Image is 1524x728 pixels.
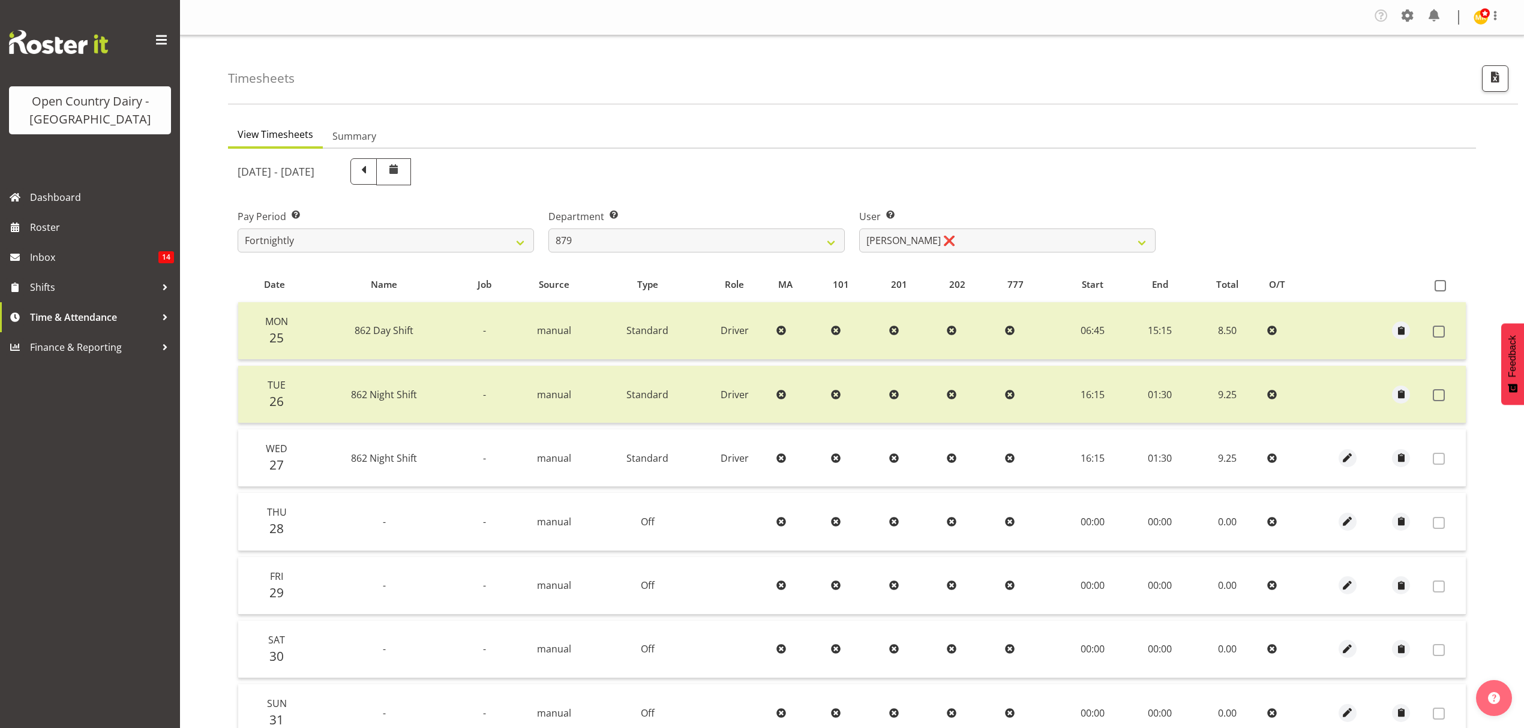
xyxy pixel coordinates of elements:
[158,251,174,263] span: 14
[518,278,590,291] div: Source
[265,315,288,328] span: Mon
[483,324,486,337] span: -
[1127,302,1193,360] td: 15:15
[9,30,108,54] img: Rosterit website logo
[483,706,486,720] span: -
[332,129,376,143] span: Summary
[383,579,386,592] span: -
[1058,493,1127,550] td: 00:00
[266,442,287,455] span: Wed
[269,584,284,601] span: 29
[1007,278,1052,291] div: 777
[1127,366,1193,423] td: 01:30
[721,452,749,465] span: Driver
[548,209,845,224] label: Department
[30,338,156,356] span: Finance & Reporting
[351,388,417,401] span: 862 Night Shift
[30,308,156,326] span: Time & Attendance
[30,218,174,236] span: Roster
[1269,278,1313,291] div: O/T
[30,248,158,266] span: Inbox
[483,642,486,655] span: -
[267,506,287,519] span: Thu
[228,71,295,85] h4: Timesheets
[859,209,1156,224] label: User
[1507,335,1518,377] span: Feedback
[1193,557,1262,615] td: 0.00
[778,278,819,291] div: MA
[537,642,571,655] span: manual
[1193,366,1262,423] td: 9.25
[1127,493,1193,550] td: 00:00
[383,706,386,720] span: -
[1058,621,1127,678] td: 00:00
[464,278,504,291] div: Job
[383,642,386,655] span: -
[537,706,571,720] span: manual
[238,209,534,224] label: Pay Period
[704,278,764,291] div: Role
[598,621,698,678] td: Off
[604,278,691,291] div: Type
[317,278,451,291] div: Name
[355,324,413,337] span: 862 Day Shift
[267,697,287,710] span: Sun
[1127,557,1193,615] td: 00:00
[238,127,313,142] span: View Timesheets
[537,388,571,401] span: manual
[598,429,698,487] td: Standard
[537,515,571,528] span: manual
[598,366,698,423] td: Standard
[537,579,571,592] span: manual
[30,188,174,206] span: Dashboard
[21,92,159,128] div: Open Country Dairy - [GEOGRAPHIC_DATA]
[1199,278,1256,291] div: Total
[483,579,486,592] span: -
[268,633,285,646] span: Sat
[598,302,698,360] td: Standard
[245,278,304,291] div: Date
[1134,278,1186,291] div: End
[721,388,749,401] span: Driver
[1488,692,1500,704] img: help-xxl-2.png
[1474,10,1488,25] img: milk-reception-awarua7542.jpg
[1058,302,1127,360] td: 06:45
[721,324,749,337] span: Driver
[483,452,486,465] span: -
[238,165,314,178] h5: [DATE] - [DATE]
[1501,323,1524,405] button: Feedback - Show survey
[1058,366,1127,423] td: 16:15
[1193,621,1262,678] td: 0.00
[269,393,284,410] span: 26
[1482,65,1508,92] button: Export CSV
[30,278,156,296] span: Shifts
[269,520,284,537] span: 28
[269,711,284,728] span: 31
[351,452,417,465] span: 862 Night Shift
[269,329,284,346] span: 25
[268,378,286,392] span: Tue
[483,515,486,528] span: -
[1193,302,1262,360] td: 8.50
[1058,429,1127,487] td: 16:15
[1066,278,1121,291] div: Start
[537,324,571,337] span: manual
[598,493,698,550] td: Off
[383,515,386,528] span: -
[537,452,571,465] span: manual
[949,278,994,291] div: 202
[598,557,698,615] td: Off
[1127,429,1193,487] td: 01:30
[1193,429,1262,487] td: 9.25
[269,648,284,664] span: 30
[1058,557,1127,615] td: 00:00
[1127,621,1193,678] td: 00:00
[483,388,486,401] span: -
[891,278,935,291] div: 201
[270,570,283,583] span: Fri
[1193,493,1262,550] td: 0.00
[833,278,877,291] div: 101
[269,456,284,473] span: 27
